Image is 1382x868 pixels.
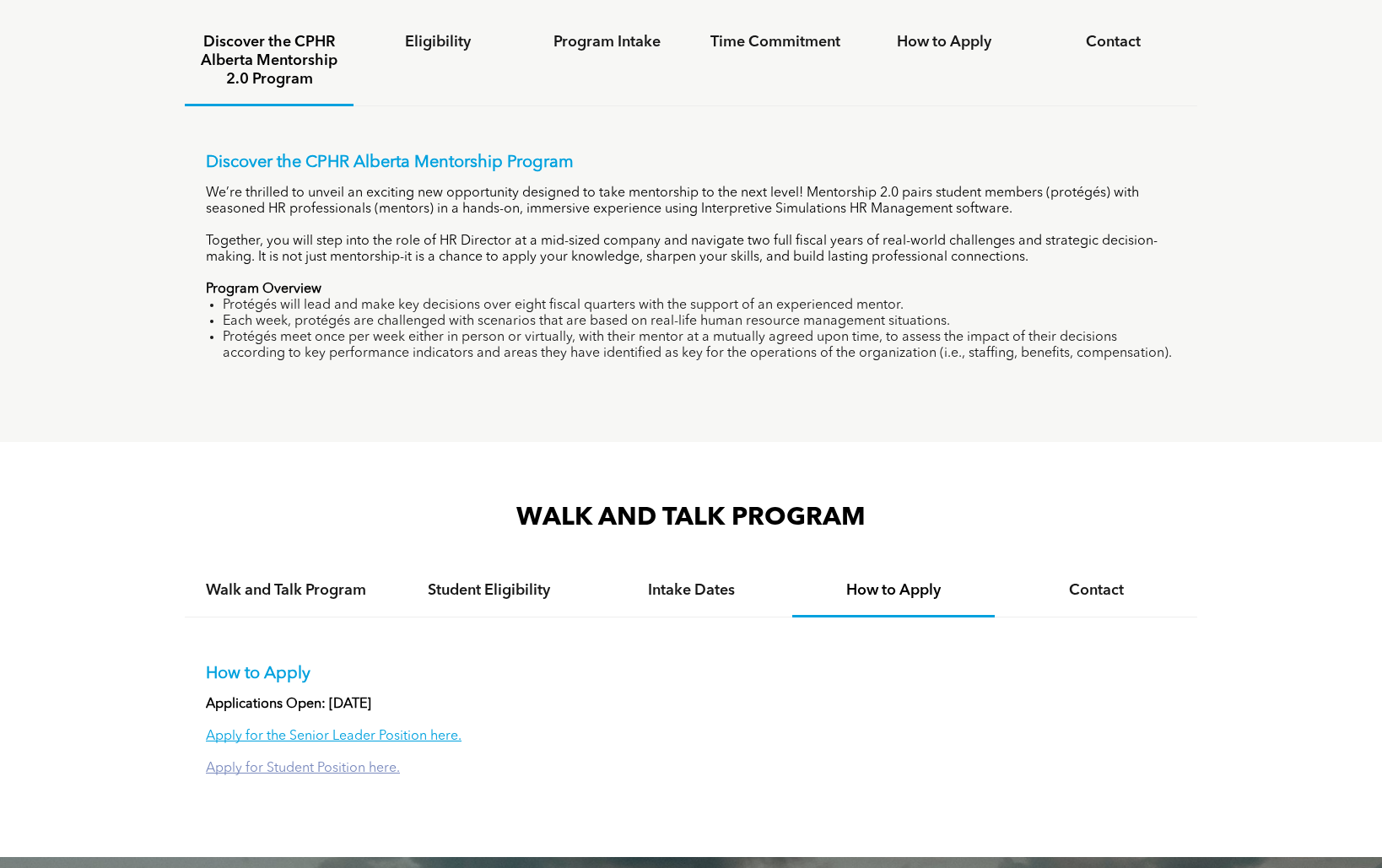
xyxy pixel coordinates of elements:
[706,33,845,51] h4: Time Commitment
[223,330,1176,362] li: Protégés meet once per week either in person or virtually, with their mentor at a mutually agreed...
[1010,581,1182,600] h4: Contact
[200,33,338,89] h4: Discover the CPHR Alberta Mentorship 2.0 Program
[1044,33,1182,51] h4: Contact
[206,698,371,711] strong: Applications Open: [DATE]
[206,730,462,743] a: Apply for the Senior Leader Position here.
[223,314,1176,330] li: Each week, protégés are challenged with scenarios that are based on real-life human resource mana...
[206,664,1176,684] p: How to Apply
[206,762,400,775] a: Apply for Student Position here.
[200,581,372,600] h4: Walk and Talk Program
[369,33,507,51] h4: Eligibility
[605,581,777,600] h4: Intake Dates
[875,33,1013,51] h4: How to Apply
[206,186,1176,218] p: We’re thrilled to unveil an exciting new opportunity designed to take mentorship to the next leve...
[807,581,980,600] h4: How to Apply
[223,298,1176,314] li: Protégés will lead and make key decisions over eight fiscal quarters with the support of an exper...
[206,283,321,296] strong: Program Overview
[537,33,676,51] h4: Program Intake
[206,234,1176,266] p: Together, you will step into the role of HR Director at a mid-sized company and navigate two full...
[206,153,1176,173] p: Discover the CPHR Alberta Mentorship Program
[402,581,575,600] h4: Student Eligibility
[516,505,866,531] span: WALK AND TALK PROGRAM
